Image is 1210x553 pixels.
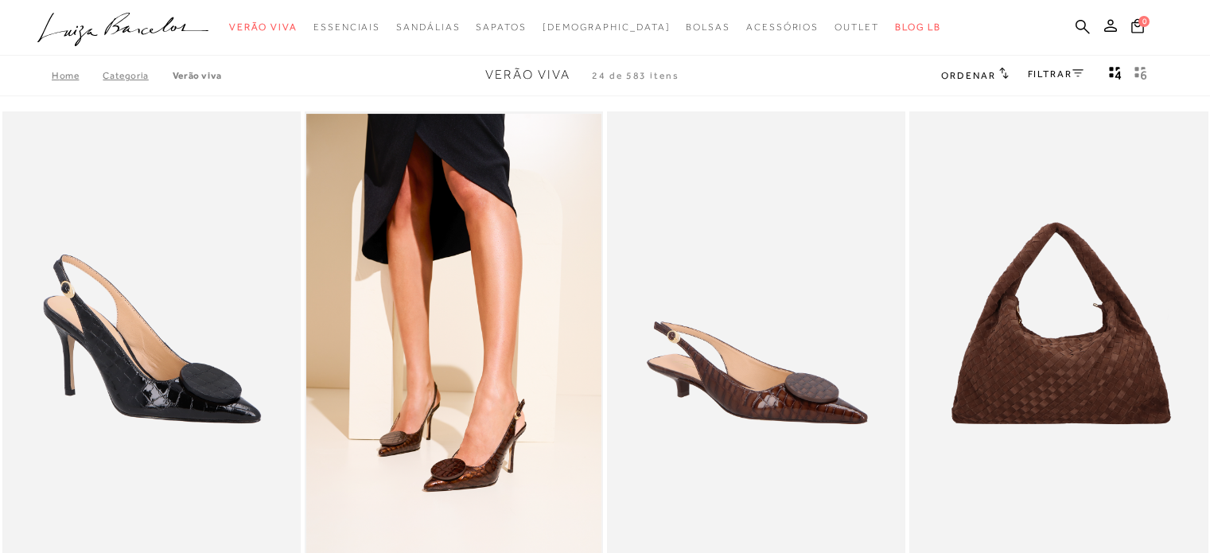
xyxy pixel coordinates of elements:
[835,21,879,33] span: Outlet
[543,21,671,33] span: [DEMOGRAPHIC_DATA]
[835,13,879,42] a: noSubCategoriesText
[686,21,730,33] span: Bolsas
[941,70,995,81] span: Ordenar
[1028,68,1084,80] a: FILTRAR
[396,13,460,42] a: noSubCategoriesText
[895,13,941,42] a: BLOG LB
[313,21,380,33] span: Essenciais
[229,21,298,33] span: Verão Viva
[1104,65,1126,86] button: Mostrar 4 produtos por linha
[1138,16,1150,27] span: 0
[103,70,172,81] a: Categoria
[543,13,671,42] a: noSubCategoriesText
[895,21,941,33] span: BLOG LB
[1126,18,1149,39] button: 0
[476,13,526,42] a: noSubCategoriesText
[1130,65,1152,86] button: gridText6Desc
[313,13,380,42] a: noSubCategoriesText
[396,21,460,33] span: Sandálias
[52,70,103,81] a: Home
[746,13,819,42] a: noSubCategoriesText
[173,70,222,81] a: Verão Viva
[746,21,819,33] span: Acessórios
[476,21,526,33] span: Sapatos
[485,68,570,82] span: Verão Viva
[229,13,298,42] a: noSubCategoriesText
[686,13,730,42] a: noSubCategoriesText
[592,70,679,81] span: 24 de 583 itens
